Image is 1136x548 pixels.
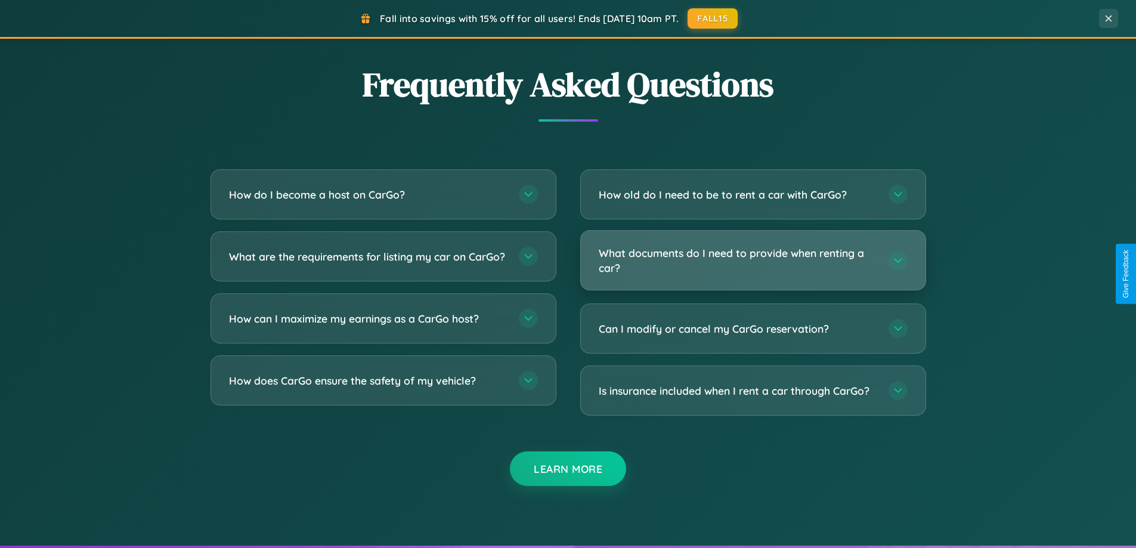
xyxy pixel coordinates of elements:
h3: Can I modify or cancel my CarGo reservation? [599,321,877,336]
h3: What documents do I need to provide when renting a car? [599,246,877,275]
h3: What are the requirements for listing my car on CarGo? [229,249,507,264]
button: Learn More [510,451,626,486]
h3: How do I become a host on CarGo? [229,187,507,202]
h3: How does CarGo ensure the safety of my vehicle? [229,373,507,388]
span: Fall into savings with 15% off for all users! Ends [DATE] 10am PT. [380,13,679,24]
h2: Frequently Asked Questions [211,61,926,107]
h3: How old do I need to be to rent a car with CarGo? [599,187,877,202]
button: FALL15 [688,8,738,29]
h3: Is insurance included when I rent a car through CarGo? [599,383,877,398]
div: Give Feedback [1122,250,1130,298]
h3: How can I maximize my earnings as a CarGo host? [229,311,507,326]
